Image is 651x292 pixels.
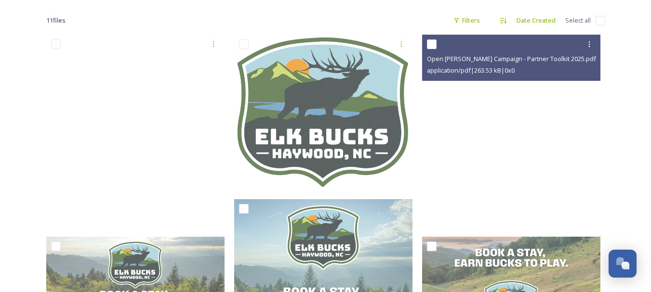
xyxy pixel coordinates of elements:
span: Open [PERSON_NAME] Campaign - Partner Toolkit 2025.pdf [427,54,596,63]
span: 11 file s [46,16,66,25]
div: Date Created [512,11,560,30]
button: Open Chat [609,250,637,278]
span: application/pdf | 263.53 kB | 0 x 0 [427,66,515,75]
div: Filters [449,11,485,30]
iframe: To enrich screen reader interactions, please activate Accessibility in Grammarly extension settings [422,35,600,227]
img: HAYWOOD ELK BUCKS_Emblem.png [234,35,412,190]
span: Select all [565,16,591,25]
